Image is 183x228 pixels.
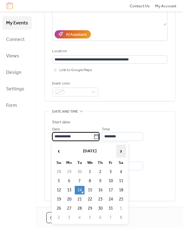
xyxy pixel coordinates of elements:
a: My Events [2,16,32,30]
a: Connect [2,33,32,46]
th: Fr [106,158,116,167]
th: Th [95,158,105,167]
td: 30 [75,168,84,176]
th: Su [54,158,64,167]
td: 2 [54,213,64,222]
td: 8 [116,213,126,222]
a: Views [2,49,32,63]
td: 5 [85,213,95,222]
span: Cancel [50,215,66,221]
span: ‹ [54,145,63,157]
td: 27 [64,204,74,213]
span: Date and time [52,108,78,114]
td: 10 [106,177,116,185]
td: 11 [116,177,126,185]
td: 6 [64,177,74,185]
div: Event color [52,81,97,87]
td: 12 [54,186,64,194]
a: Contact Us [130,3,150,9]
td: 22 [85,195,95,204]
a: My Account [155,3,176,9]
td: 19 [54,195,64,204]
td: 24 [106,195,116,204]
button: AI Assistant [55,30,91,38]
th: [DATE] [64,145,116,158]
td: 28 [54,168,64,176]
td: 29 [85,204,95,213]
span: Link to Google Maps [59,67,92,73]
a: Settings [2,82,32,96]
td: 9 [95,177,105,185]
a: Design [2,66,32,79]
span: Time [102,126,110,132]
td: 25 [116,195,126,204]
td: 13 [64,186,74,194]
td: 1 [85,168,95,176]
td: 17 [106,186,116,194]
th: We [85,158,95,167]
td: 2 [95,168,105,176]
td: 20 [64,195,74,204]
img: logo [7,2,13,9]
span: My Events [6,18,28,28]
td: 6 [95,213,105,222]
td: 15 [85,186,95,194]
span: Date [52,126,60,132]
td: 18 [116,186,126,194]
td: 28 [75,204,84,213]
td: 16 [95,186,105,194]
td: 30 [95,204,105,213]
th: Mo [64,158,74,167]
td: 26 [54,204,64,213]
span: Design [6,68,21,78]
th: Sa [116,158,126,167]
td: 21 [75,195,84,204]
span: Settings [6,84,24,94]
span: Connect [6,35,25,45]
span: Views [6,51,19,61]
a: Form [2,99,32,112]
td: 29 [64,168,74,176]
div: Start date [52,119,70,125]
td: 3 [64,213,74,222]
td: 7 [75,177,84,185]
td: 31 [106,204,116,213]
td: 1 [116,204,126,213]
td: 4 [75,213,84,222]
td: 4 [116,168,126,176]
span: › [117,145,126,157]
td: 3 [106,168,116,176]
td: 14 [75,186,84,194]
td: 7 [106,213,116,222]
button: Cancel [46,212,70,223]
td: 5 [54,177,64,185]
th: Tu [75,158,84,167]
div: Location [52,48,166,54]
td: 8 [85,177,95,185]
td: 23 [95,195,105,204]
div: AI Assistant [66,31,87,38]
span: Form [6,101,17,110]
